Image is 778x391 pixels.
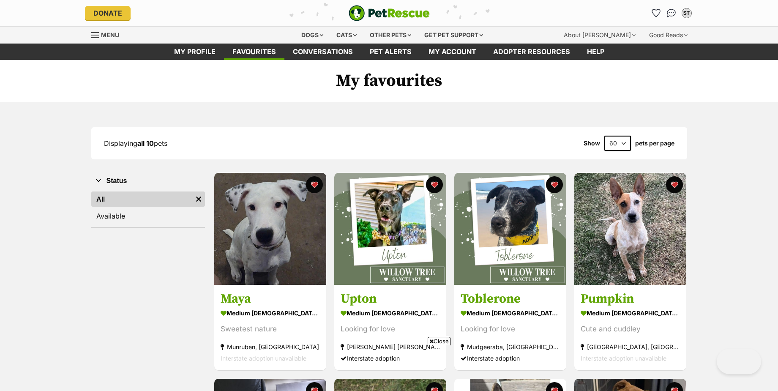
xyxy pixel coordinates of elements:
[341,342,440,353] div: [PERSON_NAME] [PERSON_NAME], [GEOGRAPHIC_DATA]
[574,285,686,371] a: Pumpkin medium [DEMOGRAPHIC_DATA] Dog Cute and cuddley [GEOGRAPHIC_DATA], [GEOGRAPHIC_DATA] Inter...
[454,173,566,285] img: Toblerone
[461,291,560,307] h3: Toblerone
[584,140,600,147] span: Show
[91,190,205,227] div: Status
[558,27,642,44] div: About [PERSON_NAME]
[680,6,693,20] button: My account
[334,285,446,371] a: Upton medium [DEMOGRAPHIC_DATA] Dog Looking for love [PERSON_NAME] [PERSON_NAME], [GEOGRAPHIC_DAT...
[420,44,485,60] a: My account
[643,27,693,44] div: Good Reads
[284,44,361,60] a: conversations
[221,355,306,362] span: Interstate adoption unavailable
[295,27,329,44] div: Dogs
[666,176,683,193] button: favourite
[461,324,560,335] div: Looking for love
[461,307,560,320] div: medium [DEMOGRAPHIC_DATA] Dog
[581,355,666,362] span: Interstate adoption unavailable
[635,140,674,147] label: pets per page
[717,349,761,374] iframe: Help Scout Beacon - Open
[235,349,543,387] iframe: Advertisement
[546,176,563,193] button: favourite
[485,44,579,60] a: Adopter resources
[221,342,320,353] div: Munruben, [GEOGRAPHIC_DATA]
[91,208,205,224] a: Available
[91,191,192,207] a: All
[221,324,320,335] div: Sweetest nature
[137,139,154,148] strong: all 10
[330,27,363,44] div: Cats
[214,173,326,285] img: Maya
[349,5,430,21] img: logo-e224e6f780fb5917bec1dbf3a21bbac754714ae5b6737aabdf751b685950b380.svg
[454,285,566,371] a: Toblerone medium [DEMOGRAPHIC_DATA] Dog Looking for love Mudgeeraba, [GEOGRAPHIC_DATA] Interstate...
[192,191,205,207] a: Remove filter
[306,176,323,193] button: favourite
[418,27,489,44] div: Get pet support
[581,324,680,335] div: Cute and cuddley
[579,44,613,60] a: Help
[461,353,560,364] div: Interstate adoption
[426,176,443,193] button: favourite
[428,337,450,345] span: Close
[104,139,167,148] span: Displaying pets
[221,307,320,320] div: medium [DEMOGRAPHIC_DATA] Dog
[166,44,224,60] a: My profile
[214,285,326,371] a: Maya medium [DEMOGRAPHIC_DATA] Dog Sweetest nature Munruben, [GEOGRAPHIC_DATA] Interstate adoptio...
[650,6,663,20] a: Favourites
[581,291,680,307] h3: Pumpkin
[85,6,131,20] a: Donate
[361,44,420,60] a: Pet alerts
[364,27,417,44] div: Other pets
[91,175,205,186] button: Status
[341,324,440,335] div: Looking for love
[334,173,446,285] img: Upton
[665,6,678,20] a: Conversations
[91,27,125,42] a: Menu
[341,291,440,307] h3: Upton
[461,342,560,353] div: Mudgeeraba, [GEOGRAPHIC_DATA]
[221,291,320,307] h3: Maya
[574,173,686,285] img: Pumpkin
[581,307,680,320] div: medium [DEMOGRAPHIC_DATA] Dog
[224,44,284,60] a: Favourites
[341,307,440,320] div: medium [DEMOGRAPHIC_DATA] Dog
[581,342,680,353] div: [GEOGRAPHIC_DATA], [GEOGRAPHIC_DATA]
[101,31,119,38] span: Menu
[650,6,693,20] ul: Account quick links
[667,9,676,17] img: chat-41dd97257d64d25036548639549fe6c8038ab92f7586957e7f3b1b290dea8141.svg
[682,9,691,17] div: ST
[349,5,430,21] a: PetRescue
